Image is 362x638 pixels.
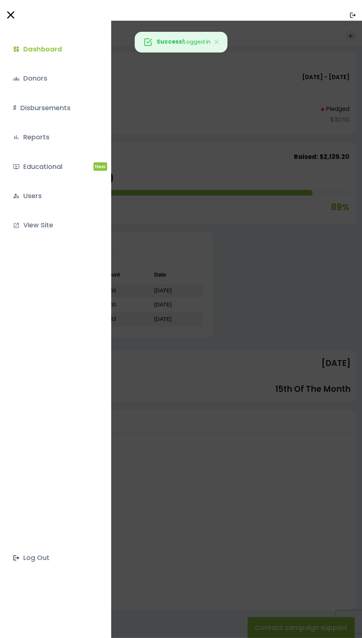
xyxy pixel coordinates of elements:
[135,32,228,52] div: Logged in
[7,215,100,235] a: launchView Site
[7,186,100,206] a: manage_accountsUsers
[13,163,20,170] i: ondemand_video
[7,157,100,177] a: ondemand_videoEducationalNew
[157,38,184,45] strong: Success!
[7,98,100,118] a: $Disbursements
[13,75,20,82] span: groups
[13,222,20,229] i: launch
[13,103,17,113] i: $
[7,548,100,568] a: Log Out
[93,162,107,171] span: New
[13,46,20,52] i: dashboard
[206,32,227,52] button: Close
[7,39,100,59] a: dashboardDashboard
[13,193,20,199] i: manage_accounts
[7,68,100,88] a: groupsDonors
[13,134,20,140] i: bar_chart
[7,127,100,147] a: bar_chartReports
